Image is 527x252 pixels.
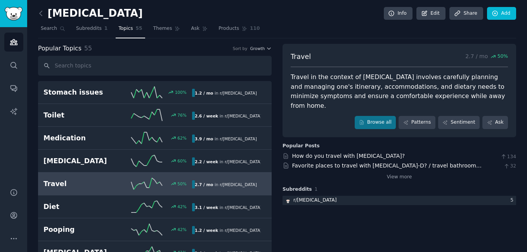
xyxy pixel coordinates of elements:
[76,25,102,32] span: Subreddits
[218,25,239,32] span: Products
[225,228,262,233] span: r/ [MEDICAL_DATA]
[104,25,108,32] span: 1
[220,91,257,95] span: r/ [MEDICAL_DATA]
[503,163,516,170] span: 32
[175,90,187,95] div: 100 %
[498,53,508,60] span: 50 %
[465,52,508,62] p: 2.7 / mo
[233,46,248,51] div: Sort by
[487,7,516,20] a: Add
[225,205,262,210] span: r/ [MEDICAL_DATA]
[293,197,337,204] div: r/ [MEDICAL_DATA]
[250,46,265,51] span: Growth
[416,7,446,20] a: Edit
[38,81,272,104] a: Stomach issues100%1.2 / moin r/[MEDICAL_DATA]
[225,114,262,118] span: r/ [MEDICAL_DATA]
[43,225,118,235] h2: Pooping
[5,7,23,21] img: GummySearch logo
[38,22,68,38] a: Search
[500,154,516,161] span: 134
[38,195,272,218] a: Diet42%3.1 / weekin r/[MEDICAL_DATA]
[43,156,118,166] h2: [MEDICAL_DATA]
[195,182,213,187] b: 2.7 / mo
[177,181,186,186] div: 50 %
[116,22,145,38] a: Topics55
[177,204,186,209] div: 42 %
[315,186,318,192] span: 1
[136,25,142,32] span: 55
[177,158,186,164] div: 60 %
[38,218,272,241] a: Pooping42%1.2 / weekin r/[MEDICAL_DATA]
[192,226,261,234] div: in
[43,179,118,189] h2: Travel
[192,180,260,188] div: in
[195,228,218,233] b: 1.2 / week
[38,150,272,173] a: [MEDICAL_DATA]60%2.2 / weekin r/[MEDICAL_DATA]
[220,136,257,141] span: r/ [MEDICAL_DATA]
[38,173,272,195] a: Travel50%2.7 / moin r/[MEDICAL_DATA]
[250,25,260,32] span: 110
[291,72,508,110] div: Travel in the context of [MEDICAL_DATA] involves carefully planning and managing one's itinerary,...
[192,203,261,211] div: in
[195,136,213,141] b: 3.9 / mo
[192,112,261,120] div: in
[188,22,210,38] a: Ask
[38,127,272,150] a: Medication62%3.9 / moin r/[MEDICAL_DATA]
[177,135,186,141] div: 62 %
[216,22,262,38] a: Products110
[225,159,262,164] span: r/ [MEDICAL_DATA]
[41,25,57,32] span: Search
[38,104,272,127] a: Toilet76%2.6 / weekin r/[MEDICAL_DATA]
[384,7,413,20] a: Info
[250,46,272,51] button: Growth
[438,116,480,129] a: Sentiment
[38,7,143,20] h2: [MEDICAL_DATA]
[482,116,508,129] a: Ask
[292,162,482,177] a: Favorite places to travel with [MEDICAL_DATA]-D? / travel bathroom experiences
[195,114,218,118] b: 2.6 / week
[387,174,412,181] a: View more
[355,116,396,129] a: Browse all
[43,202,118,212] h2: Diet
[84,45,92,52] span: 55
[38,56,272,76] input: Search topics
[510,197,516,204] div: 5
[220,182,257,187] span: r/ [MEDICAL_DATA]
[73,22,110,38] a: Subreddits1
[177,112,186,118] div: 76 %
[43,88,118,97] h2: Stomach issues
[43,110,118,120] h2: Toilet
[283,196,516,205] a: ibsr/[MEDICAL_DATA]5
[118,25,133,32] span: Topics
[192,157,261,166] div: in
[43,133,118,143] h2: Medication
[283,143,320,150] div: Popular Posts
[192,135,260,143] div: in
[151,22,183,38] a: Themes
[38,44,81,54] span: Popular Topics
[177,227,186,232] div: 42 %
[283,186,312,193] span: Subreddits
[399,116,435,129] a: Patterns
[195,91,213,95] b: 1.2 / mo
[191,25,199,32] span: Ask
[292,153,405,159] a: How do you travel with [MEDICAL_DATA]?
[153,25,172,32] span: Themes
[192,89,260,97] div: in
[195,205,218,210] b: 3.1 / week
[449,7,483,20] a: Share
[291,52,311,62] span: Travel
[195,159,218,164] b: 2.2 / week
[285,198,291,203] img: ibs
